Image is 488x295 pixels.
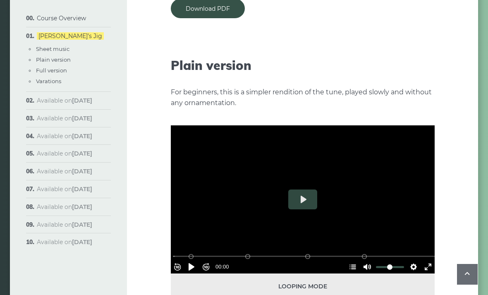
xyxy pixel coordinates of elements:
[171,87,435,108] p: For beginners, this is a simpler rendition of the tune, played slowly and without any ornamentation.
[36,67,67,74] a: Full version
[37,238,92,246] span: Available on
[72,221,92,228] strong: [DATE]
[37,203,92,211] span: Available on
[72,185,92,193] strong: [DATE]
[37,150,92,157] span: Available on
[72,97,92,104] strong: [DATE]
[72,132,92,140] strong: [DATE]
[37,115,92,122] span: Available on
[179,282,426,291] span: Looping mode
[72,150,92,157] strong: [DATE]
[37,97,92,104] span: Available on
[36,78,61,84] a: Varations
[72,203,92,211] strong: [DATE]
[37,14,86,22] a: Course Overview
[72,238,92,246] strong: [DATE]
[36,46,69,52] a: Sheet music
[171,58,435,73] h2: Plain version
[72,115,92,122] strong: [DATE]
[36,56,71,63] a: Plain version
[72,168,92,175] strong: [DATE]
[37,32,104,40] a: [PERSON_NAME]’s Jig
[37,221,92,228] span: Available on
[37,185,92,193] span: Available on
[37,168,92,175] span: Available on
[37,132,92,140] span: Available on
